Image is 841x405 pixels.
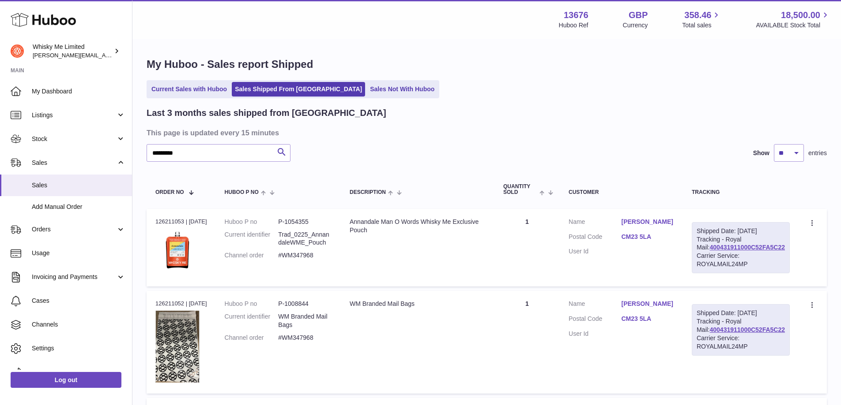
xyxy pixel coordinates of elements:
span: Sales [32,181,125,189]
div: Shipped Date: [DATE] [697,309,785,317]
dd: P-1008844 [278,300,332,308]
span: 18,500.00 [781,9,820,21]
dd: P-1054355 [278,218,332,226]
h1: My Huboo - Sales report Shipped [147,57,827,71]
h3: This page is updated every 15 minutes [147,128,825,137]
img: 1725358317.png [155,311,200,383]
span: Add Manual Order [32,203,125,211]
dt: User Id [569,330,621,338]
td: 1 [494,209,560,286]
div: Tracking - Royal Mail: [692,304,790,355]
span: Description [350,189,386,195]
dt: Huboo P no [225,300,279,308]
div: 126211053 | [DATE] [155,218,207,226]
span: Channels [32,320,125,329]
span: Sales [32,159,116,167]
a: Current Sales with Huboo [148,82,230,97]
span: Order No [155,189,184,195]
span: [PERSON_NAME][EMAIL_ADDRESS][DOMAIN_NAME] [33,52,177,59]
dd: Trad_0225_AnnandaleWME_Pouch [278,230,332,247]
dt: Channel order [225,334,279,342]
dd: #WM347968 [278,251,332,260]
dd: #WM347968 [278,334,332,342]
span: Settings [32,344,125,353]
span: entries [808,149,827,157]
span: Huboo P no [225,189,259,195]
div: Huboo Ref [559,21,588,30]
span: 358.46 [684,9,711,21]
div: Carrier Service: ROYALMAIL24MP [697,252,785,268]
dt: Postal Code [569,233,621,243]
dt: Postal Code [569,315,621,325]
div: Shipped Date: [DATE] [697,227,785,235]
dt: Current identifier [225,230,279,247]
dt: Huboo P no [225,218,279,226]
span: AVAILABLE Stock Total [756,21,830,30]
span: Quantity Sold [503,184,537,195]
a: 358.46 Total sales [682,9,721,30]
a: [PERSON_NAME] [621,218,674,226]
div: Whisky Me Limited [33,43,112,59]
a: 400431911000C52FA5C22 [710,326,785,333]
div: Customer [569,189,674,195]
span: Usage [32,249,125,257]
div: Carrier Service: ROYALMAIL24MP [697,334,785,351]
dd: WM Branded Mail Bags [278,312,332,329]
span: Invoicing and Payments [32,273,116,281]
span: Orders [32,225,116,234]
a: CM23 5LA [621,315,674,323]
h2: Last 3 months sales shipped from [GEOGRAPHIC_DATA] [147,107,386,119]
div: WM Branded Mail Bags [350,300,486,308]
dt: User Id [569,247,621,256]
span: Total sales [682,21,721,30]
a: Log out [11,372,121,388]
span: My Dashboard [32,87,125,96]
span: Returns [32,368,125,376]
strong: 13676 [564,9,588,21]
img: frances@whiskyshop.com [11,45,24,58]
div: Tracking - Royal Mail: [692,222,790,273]
span: Cases [32,297,125,305]
dt: Name [569,218,621,228]
strong: GBP [629,9,648,21]
a: Sales Shipped From [GEOGRAPHIC_DATA] [232,82,365,97]
dt: Current identifier [225,312,279,329]
span: Stock [32,135,116,143]
a: Sales Not With Huboo [367,82,437,97]
a: 400431911000C52FA5C22 [710,244,785,251]
div: Annandale Man O Words Whisky Me Exclusive Pouch [350,218,486,234]
span: Listings [32,111,116,119]
a: 18,500.00 AVAILABLE Stock Total [756,9,830,30]
div: Currency [623,21,648,30]
td: 1 [494,291,560,394]
dt: Name [569,300,621,310]
a: CM23 5LA [621,233,674,241]
dt: Channel order [225,251,279,260]
a: [PERSON_NAME] [621,300,674,308]
img: 1754996474.png [155,228,200,272]
div: Tracking [692,189,790,195]
label: Show [753,149,769,157]
div: 126211052 | [DATE] [155,300,207,308]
